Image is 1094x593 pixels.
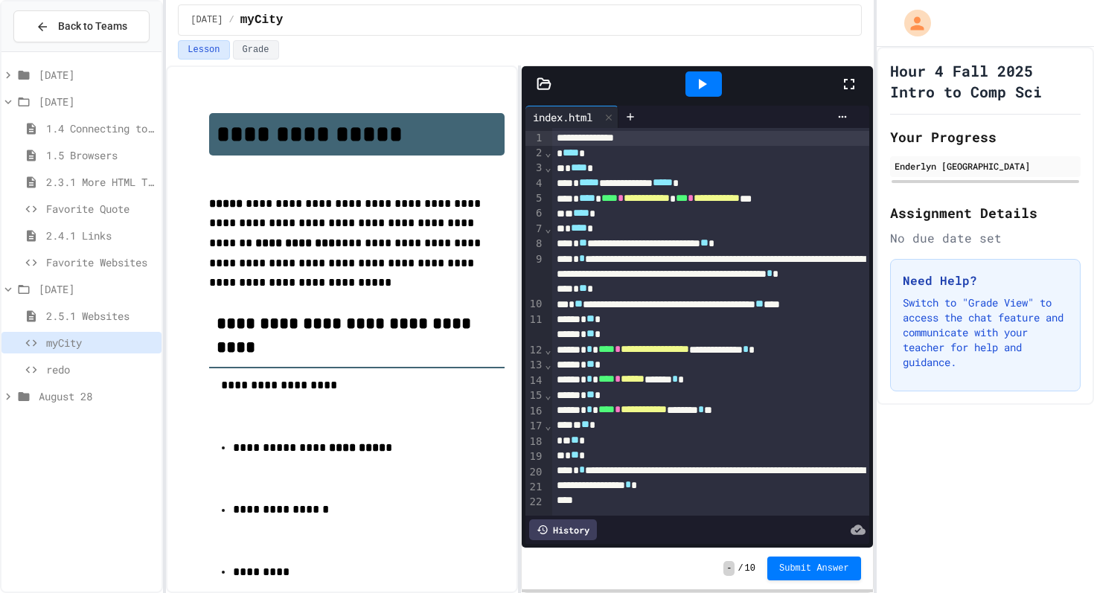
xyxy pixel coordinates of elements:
span: Fold line [544,389,551,401]
h3: Need Help? [903,272,1068,289]
div: Enderlyn [GEOGRAPHIC_DATA] [895,159,1076,173]
p: Switch to "Grade View" to access the chat feature and communicate with your teacher for help and ... [903,295,1068,370]
div: index.html [525,106,618,128]
span: Fold line [544,359,551,371]
span: 2.4.1 Links [46,228,156,243]
div: History [529,519,597,540]
div: 19 [525,449,544,464]
div: 6 [525,206,544,221]
div: 22 [525,495,544,540]
button: Submit Answer [767,557,861,580]
span: - [723,561,735,576]
div: 5 [525,191,544,206]
div: 7 [525,222,544,237]
button: Back to Teams [13,10,150,42]
span: Fold line [544,147,551,158]
div: 2 [525,146,544,161]
span: Fold line [544,161,551,173]
div: 9 [525,252,544,298]
span: Favorite Websites [46,254,156,270]
span: myCity [240,11,284,29]
span: redo [46,362,156,377]
span: [DATE] [39,94,156,109]
button: Lesson [178,40,229,60]
div: 15 [525,388,544,403]
span: Fold line [544,344,551,356]
span: [DATE] [191,14,223,26]
div: 17 [525,419,544,434]
span: 1.4 Connecting to a Website [46,121,156,136]
div: 21 [525,480,544,495]
div: 12 [525,343,544,358]
span: [DATE] [39,67,156,83]
h2: Your Progress [890,126,1081,147]
div: 4 [525,176,544,191]
span: 2.3.1 More HTML Tags [46,174,156,190]
div: index.html [525,109,600,125]
div: My Account [889,6,935,40]
span: [DATE] [39,281,156,297]
span: Favorite Quote [46,201,156,217]
div: 10 [525,297,544,312]
div: 14 [525,374,544,388]
div: 20 [525,465,544,480]
span: 10 [745,562,755,574]
div: 16 [525,404,544,419]
span: Fold line [544,420,551,432]
div: 18 [525,435,544,449]
span: Back to Teams [58,19,127,34]
span: August 28 [39,388,156,404]
div: 8 [525,237,544,251]
h2: Assignment Details [890,202,1081,223]
span: Submit Answer [779,562,849,574]
button: Grade [233,40,279,60]
span: Fold line [544,222,551,234]
span: / [229,14,234,26]
div: No due date set [890,229,1081,247]
span: 1.5 Browsers [46,147,156,163]
div: 13 [525,358,544,373]
div: 11 [525,312,544,343]
h1: Hour 4 Fall 2025 Intro to Comp Sci [890,60,1081,102]
div: 3 [525,161,544,176]
span: myCity [46,335,156,350]
span: / [738,562,743,574]
span: 2.5.1 Websites [46,308,156,324]
div: 1 [525,131,544,146]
